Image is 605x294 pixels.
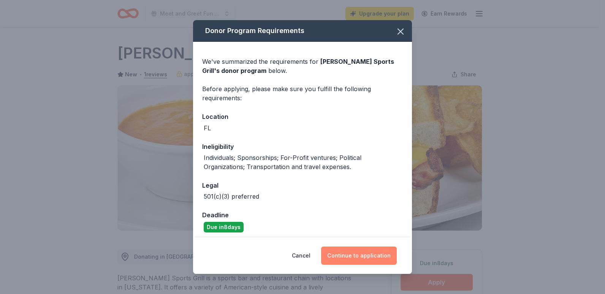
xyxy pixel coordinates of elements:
div: 501(c)(3) preferred [204,192,259,201]
div: Deadline [202,210,403,220]
div: Location [202,112,403,122]
div: Due in 8 days [204,222,244,232]
div: FL [204,123,211,133]
button: Cancel [292,247,310,265]
div: Donor Program Requirements [193,20,412,42]
div: Before applying, please make sure you fulfill the following requirements: [202,84,403,103]
div: Individuals; Sponsorships; For-Profit ventures; Political Organizations; Transportation and trave... [204,153,403,171]
button: Continue to application [321,247,397,265]
div: We've summarized the requirements for below. [202,57,403,75]
div: Legal [202,180,403,190]
div: Ineligibility [202,142,403,152]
